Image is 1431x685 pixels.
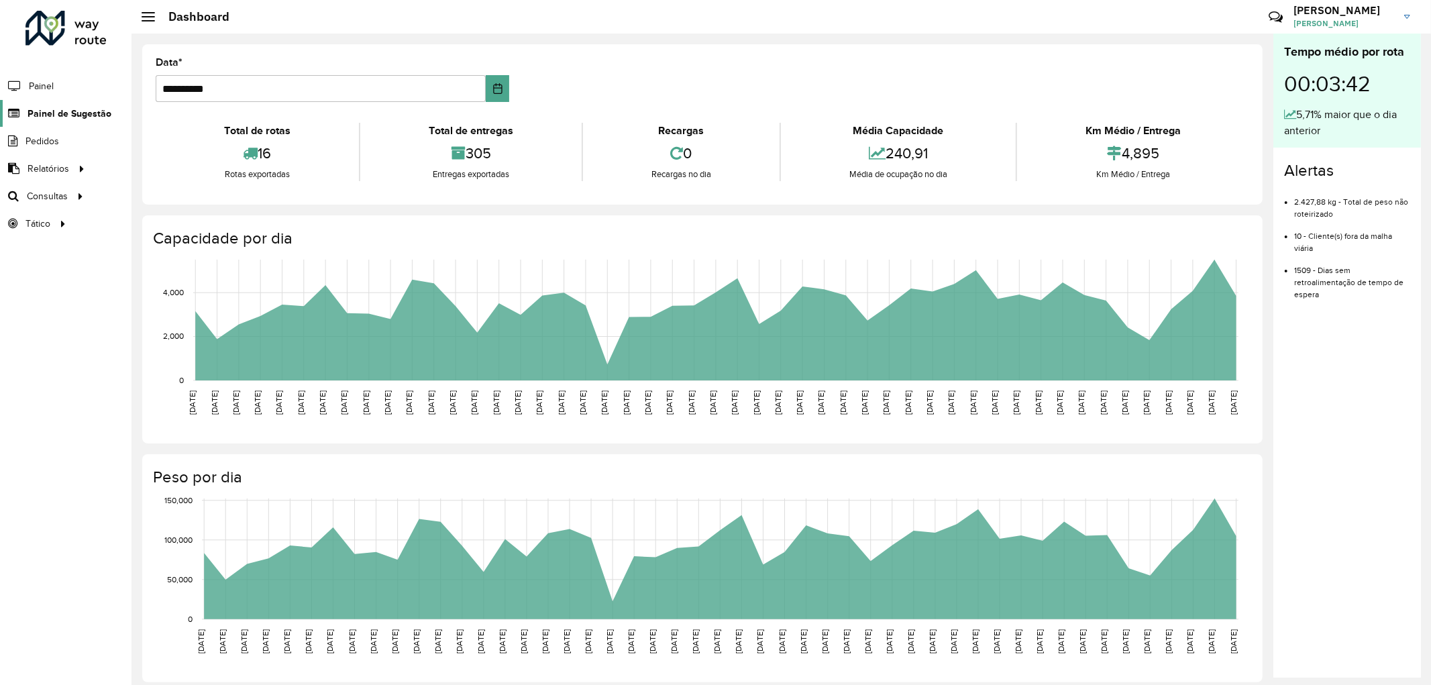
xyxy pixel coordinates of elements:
[1014,629,1022,653] text: [DATE]
[1208,629,1216,653] text: [DATE]
[586,139,776,168] div: 0
[1164,390,1173,415] text: [DATE]
[25,217,50,231] span: Tático
[405,390,413,415] text: [DATE]
[427,390,435,415] text: [DATE]
[29,79,54,93] span: Painel
[784,139,1012,168] div: 240,91
[969,390,977,415] text: [DATE]
[971,629,979,653] text: [DATE]
[326,629,335,653] text: [DATE]
[364,123,578,139] div: Total de entregas
[842,629,851,653] text: [DATE]
[476,629,485,653] text: [DATE]
[486,75,509,102] button: Choose Date
[27,189,68,203] span: Consultas
[348,629,356,653] text: [DATE]
[1077,390,1086,415] text: [DATE]
[774,390,782,415] text: [DATE]
[519,629,528,653] text: [DATE]
[691,629,700,653] text: [DATE]
[1035,629,1044,653] text: [DATE]
[860,390,869,415] text: [DATE]
[1099,390,1108,415] text: [DATE]
[1229,390,1238,415] text: [DATE]
[383,390,392,415] text: [DATE]
[622,390,631,415] text: [DATE]
[28,107,111,121] span: Painel de Sugestão
[708,390,717,415] text: [DATE]
[364,168,578,181] div: Entregas exportadas
[155,9,229,24] h2: Dashboard
[164,496,193,505] text: 150,000
[455,629,464,653] text: [DATE]
[687,390,696,415] text: [DATE]
[275,390,284,415] text: [DATE]
[1020,168,1246,181] div: Km Médio / Entrega
[586,123,776,139] div: Recargas
[992,629,1001,653] text: [DATE]
[627,629,635,653] text: [DATE]
[586,168,776,181] div: Recargas no dia
[730,390,739,415] text: [DATE]
[188,615,193,623] text: 0
[904,390,912,415] text: [DATE]
[163,332,184,341] text: 2,000
[1284,43,1410,61] div: Tempo médio por rota
[605,629,614,653] text: [DATE]
[218,629,227,653] text: [DATE]
[648,629,657,653] text: [DATE]
[817,390,826,415] text: [DATE]
[210,390,219,415] text: [DATE]
[947,390,956,415] text: [DATE]
[784,168,1012,181] div: Média de ocupação no dia
[513,390,522,415] text: [DATE]
[231,390,240,415] text: [DATE]
[784,123,1012,139] div: Média Capacidade
[1057,629,1065,653] text: [DATE]
[470,390,478,415] text: [DATE]
[1020,139,1246,168] div: 4,895
[240,629,248,653] text: [DATE]
[600,390,608,415] text: [DATE]
[1294,186,1410,220] li: 2.427,88 kg - Total de peso não roteirizado
[906,629,915,653] text: [DATE]
[713,629,722,653] text: [DATE]
[1293,4,1394,17] h3: [PERSON_NAME]
[433,629,442,653] text: [DATE]
[339,390,348,415] text: [DATE]
[1142,390,1151,415] text: [DATE]
[153,468,1249,487] h4: Peso por dia
[839,390,847,415] text: [DATE]
[1165,629,1173,653] text: [DATE]
[1293,17,1394,30] span: [PERSON_NAME]
[562,629,571,653] text: [DATE]
[535,390,543,415] text: [DATE]
[159,168,356,181] div: Rotas exportadas
[882,390,891,415] text: [DATE]
[1229,629,1238,653] text: [DATE]
[1284,107,1410,139] div: 5,71% maior que o dia anterior
[756,629,765,653] text: [DATE]
[25,134,59,148] span: Pedidos
[28,162,69,176] span: Relatórios
[795,390,804,415] text: [DATE]
[412,629,421,653] text: [DATE]
[304,629,313,653] text: [DATE]
[156,54,182,70] label: Data
[362,390,370,415] text: [DATE]
[1078,629,1087,653] text: [DATE]
[448,390,457,415] text: [DATE]
[1055,390,1064,415] text: [DATE]
[799,629,808,653] text: [DATE]
[1012,390,1021,415] text: [DATE]
[1120,390,1129,415] text: [DATE]
[670,629,678,653] text: [DATE]
[557,390,566,415] text: [DATE]
[188,390,197,415] text: [DATE]
[1100,629,1108,653] text: [DATE]
[541,629,549,653] text: [DATE]
[369,629,378,653] text: [DATE]
[1143,629,1152,653] text: [DATE]
[364,139,578,168] div: 305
